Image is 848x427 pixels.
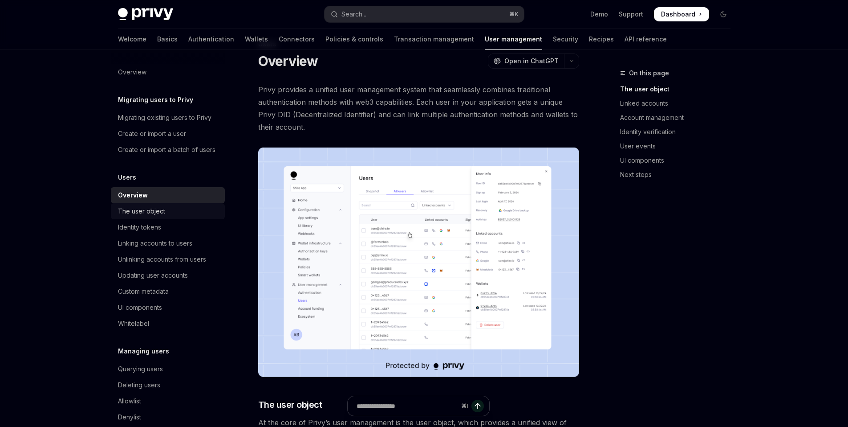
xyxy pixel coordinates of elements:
[118,380,160,390] div: Deleting users
[188,29,234,50] a: Authentication
[118,412,141,423] div: Denylist
[509,11,519,18] span: ⌘ K
[118,318,149,329] div: Whitelabel
[553,29,578,50] a: Security
[118,238,192,249] div: Linking accounts to users
[620,96,738,111] a: Linked accounts
[111,64,225,80] a: Overview
[394,29,474,50] a: Transaction management
[620,125,738,139] a: Identity verification
[258,148,579,377] img: images/Users2.png
[620,139,738,153] a: User events
[590,10,608,19] a: Demo
[118,364,163,374] div: Querying users
[341,9,366,20] div: Search...
[111,300,225,316] a: UI components
[111,126,225,142] a: Create or import a user
[620,168,738,182] a: Next steps
[118,172,136,183] h5: Users
[118,254,206,265] div: Unlinking accounts from users
[111,267,225,283] a: Updating user accounts
[111,219,225,235] a: Identity tokens
[279,29,315,50] a: Connectors
[620,153,738,168] a: UI components
[488,53,564,69] button: Open in ChatGPT
[258,83,579,133] span: Privy provides a unified user management system that seamlessly combines traditional authenticati...
[111,409,225,425] a: Denylist
[111,361,225,377] a: Querying users
[629,68,669,78] span: On this page
[118,396,141,406] div: Allowlist
[118,112,211,123] div: Migrating existing users to Privy
[118,346,169,357] h5: Managing users
[111,187,225,203] a: Overview
[625,29,667,50] a: API reference
[111,203,225,219] a: The user object
[716,7,730,21] button: Toggle dark mode
[111,316,225,332] a: Whitelabel
[471,400,484,412] button: Send message
[111,251,225,267] a: Unlinking accounts from users
[325,29,383,50] a: Policies & controls
[118,128,186,139] div: Create or import a user
[485,29,542,50] a: User management
[111,377,225,393] a: Deleting users
[620,82,738,96] a: The user object
[589,29,614,50] a: Recipes
[620,111,738,125] a: Account management
[118,8,173,21] img: dark logo
[118,302,162,313] div: UI components
[118,286,169,297] div: Custom metadata
[111,110,225,126] a: Migrating existing users to Privy
[661,10,695,19] span: Dashboard
[118,144,215,155] div: Create or import a batch of users
[619,10,643,19] a: Support
[118,206,165,217] div: The user object
[504,57,559,66] span: Open in ChatGPT
[157,29,178,50] a: Basics
[118,29,146,50] a: Welcome
[118,190,148,201] div: Overview
[245,29,268,50] a: Wallets
[258,53,318,69] h1: Overview
[118,222,161,233] div: Identity tokens
[325,6,524,22] button: Open search
[118,270,188,281] div: Updating user accounts
[118,94,193,105] h5: Migrating users to Privy
[111,283,225,300] a: Custom metadata
[654,7,709,21] a: Dashboard
[118,67,146,78] div: Overview
[111,235,225,251] a: Linking accounts to users
[111,142,225,158] a: Create or import a batch of users
[357,396,458,416] input: Ask a question...
[111,393,225,409] a: Allowlist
